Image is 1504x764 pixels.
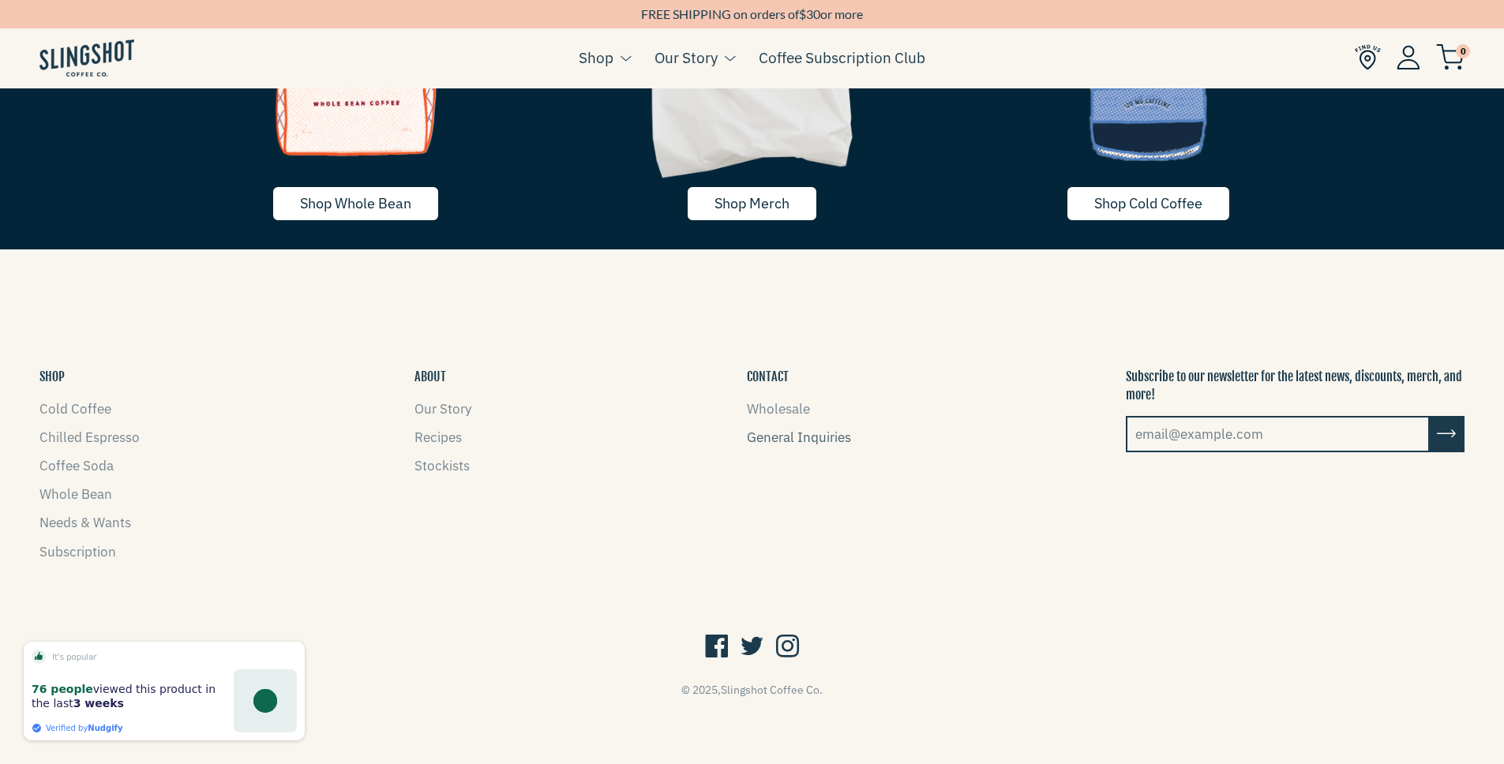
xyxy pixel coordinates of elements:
span: Shop Whole Bean [300,194,411,212]
span: 0 [1456,44,1470,58]
a: Needs & Wants [39,514,131,531]
button: SHOP [39,368,65,385]
a: Coffee Subscription Club [759,46,925,69]
a: Stockists [414,457,470,474]
a: Wholesale [747,400,810,418]
span: Shop Merch [714,194,790,212]
a: Slingshot Coffee Co. [721,683,823,697]
img: cart [1436,44,1465,70]
a: Our Story [414,400,471,418]
img: Find Us [1355,44,1381,70]
a: 0 [1436,48,1465,67]
button: ABOUT [414,368,446,385]
span: Shop Cold Coffee [1094,194,1202,212]
a: General Inquiries [747,429,851,446]
span: © 2025, [681,683,823,697]
a: Recipes [414,429,462,446]
a: Chilled Espresso [39,429,140,446]
a: Shop Cold Coffee [1066,185,1231,222]
a: Shop Merch [686,185,818,222]
img: Account [1397,45,1420,69]
button: CONTACT [747,368,789,385]
a: Cold Coffee [39,400,111,418]
a: Shop Whole Bean [272,185,440,222]
input: email@example.com [1126,416,1430,452]
p: Subscribe to our newsletter for the latest news, discounts, merch, and more! [1126,368,1465,403]
a: Shop [579,46,613,69]
span: 30 [806,6,820,21]
span: $ [799,6,806,21]
a: Our Story [654,46,718,69]
a: Whole Bean [39,485,112,503]
a: Coffee Soda [39,457,114,474]
a: Subscription [39,543,116,560]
